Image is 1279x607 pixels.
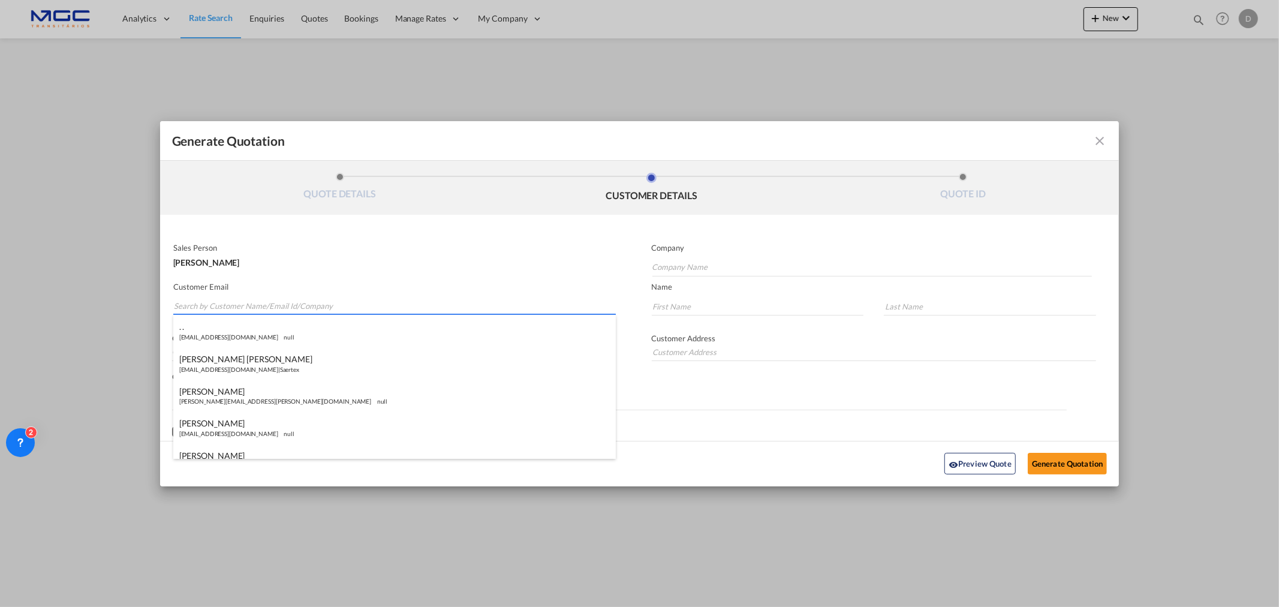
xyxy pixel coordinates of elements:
[652,282,1119,292] p: Name
[173,253,613,267] div: [PERSON_NAME]
[652,298,864,315] input: First Name
[884,298,1096,315] input: Last Name
[495,173,807,205] li: CUSTOMER DETAILS
[173,243,613,253] p: Sales Person
[807,173,1119,205] li: QUOTE ID
[652,259,1092,277] input: Company Name
[172,133,285,149] span: Generate Quotation
[172,386,1067,410] md-chips-wrap: Chips container. Enter the text area, then type text, and press enter to add a chip.
[652,333,716,343] span: Customer Address
[174,298,616,315] input: Search by Customer Name/Email Id/Company
[652,243,1092,253] p: Company
[172,372,1067,381] p: CC Emails
[173,282,616,292] p: Customer Email
[172,343,613,361] input: Contact Number
[172,333,613,343] p: Contact
[1093,134,1107,148] md-icon: icon-close fg-AAA8AD cursor m-0
[172,426,315,438] md-checkbox: Checkbox No Ink
[184,173,496,205] li: QUOTE DETAILS
[949,460,958,470] md-icon: icon-eye
[652,343,1097,361] input: Customer Address
[160,121,1119,486] md-dialog: Generate QuotationQUOTE ...
[1028,453,1107,474] button: Generate Quotation
[944,453,1016,474] button: icon-eyePreview Quote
